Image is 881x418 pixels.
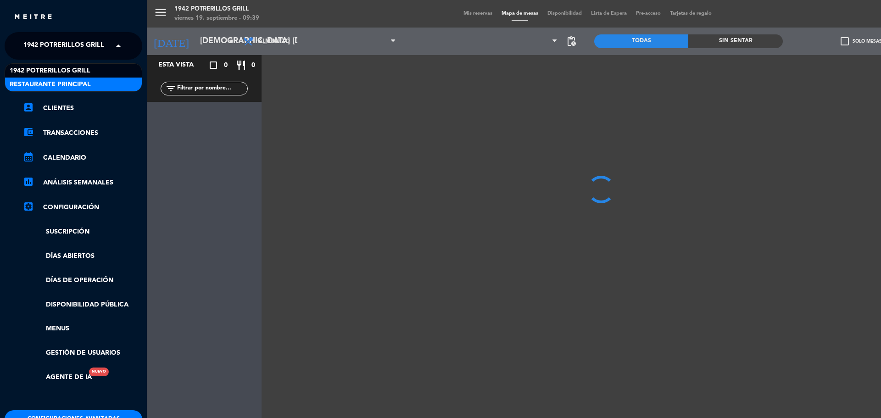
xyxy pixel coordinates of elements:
a: assessmentANÁLISIS SEMANALES [23,177,142,188]
a: Menus [23,323,142,334]
a: Gestión de usuarios [23,348,142,358]
a: account_boxClientes [23,103,142,114]
i: filter_list [165,83,176,94]
i: crop_square [208,60,219,71]
span: 0 [224,60,228,71]
div: Nuevo [89,368,109,376]
a: Configuración [23,202,142,213]
span: 0 [251,60,255,71]
i: restaurant [235,60,246,71]
i: assessment [23,176,34,187]
i: settings_applications [23,201,34,212]
input: Filtrar por nombre... [176,84,247,94]
i: calendar_month [23,151,34,162]
a: calendar_monthCalendario [23,152,142,163]
i: account_balance_wallet [23,127,34,138]
img: MEITRE [14,14,53,21]
a: Días abiertos [23,251,142,262]
a: account_balance_walletTransacciones [23,128,142,139]
span: Restaurante Principal [10,79,91,90]
a: Agente de IANuevo [23,372,92,383]
span: 1942 Potrerillos Grill [23,36,104,56]
div: Esta vista [151,60,213,71]
a: Días de Operación [23,275,142,286]
a: Disponibilidad pública [23,300,142,310]
a: Suscripción [23,227,142,237]
span: 1942 Potrerillos Grill [10,66,90,76]
i: account_box [23,102,34,113]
